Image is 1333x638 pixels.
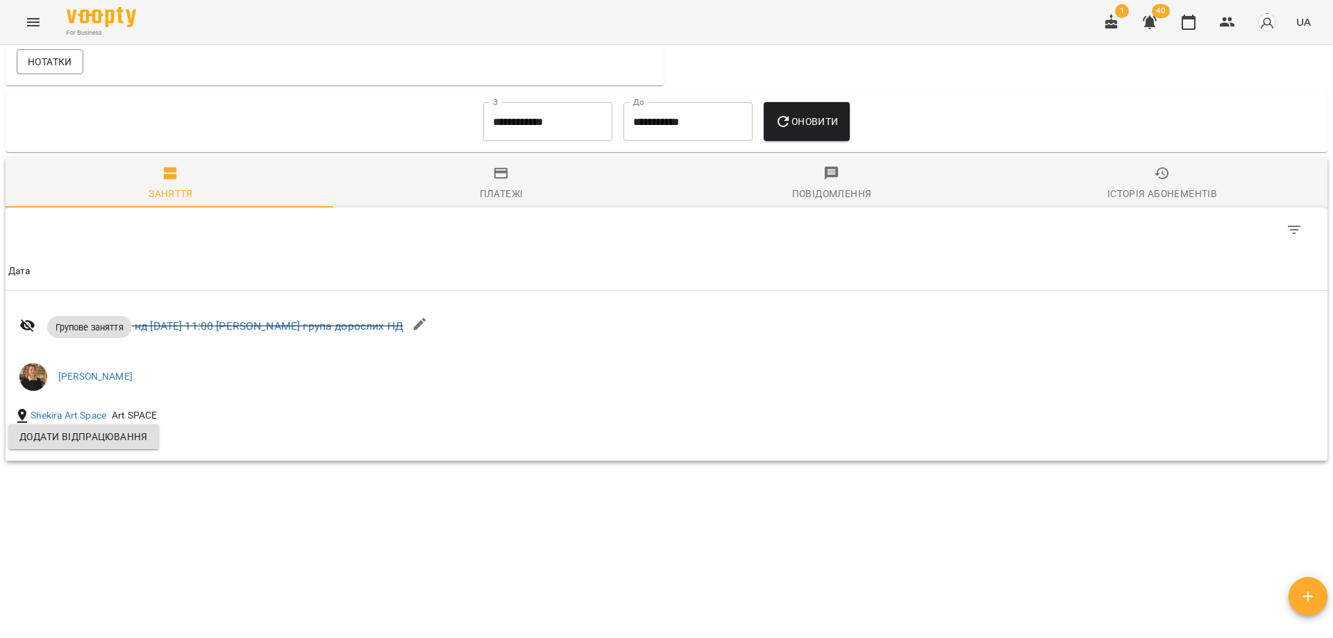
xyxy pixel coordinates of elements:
span: Оновити [775,113,838,130]
span: For Business [67,28,136,37]
span: 40 [1152,4,1170,18]
span: Додати відпрацювання [19,428,148,445]
div: Історія абонементів [1107,185,1217,202]
span: UA [1296,15,1311,29]
button: Додати відпрацювання [8,424,159,449]
a: нд [DATE] 11:00 [PERSON_NAME] група дорослих НД [135,319,403,333]
div: Заняття [149,185,193,202]
button: Фільтр [1277,213,1311,246]
a: [PERSON_NAME] [58,370,133,384]
div: Art SPACE [109,406,160,426]
button: Оновити [764,102,849,141]
button: Menu [17,6,50,39]
div: Повідомлення [792,185,872,202]
span: Нотатки [28,53,72,70]
span: Дата [8,263,1325,280]
div: Table Toolbar [6,208,1327,252]
button: Нотатки [17,49,83,74]
div: Дата [8,263,31,280]
span: 1 [1115,4,1129,18]
div: Sort [8,263,31,280]
img: avatar_s.png [1257,12,1277,32]
img: Voopty Logo [67,7,136,27]
button: UA [1291,9,1316,35]
a: Shekira Art Space [31,409,107,423]
img: 833e180af62a04887f2b5b74376f6fd9.jpeg [19,363,47,391]
div: Платежі [480,185,523,202]
span: Групове заняття [47,321,132,334]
